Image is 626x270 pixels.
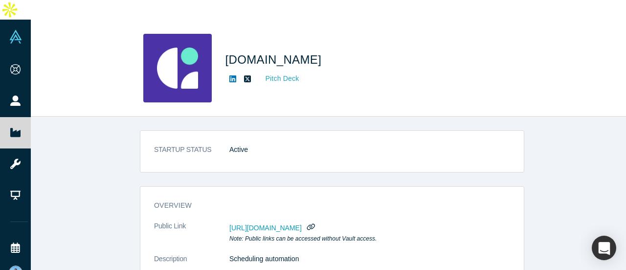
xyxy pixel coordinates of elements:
[255,73,300,84] a: Pitch Deck
[229,254,510,264] p: Scheduling automation
[225,53,325,66] span: [DOMAIN_NAME]
[229,145,510,155] dd: Active
[154,200,496,211] h3: overview
[229,235,377,242] em: Note: Public links can be accessed without Vault access.
[9,30,22,44] img: Alchemist Vault Logo
[154,221,186,231] span: Public Link
[229,224,302,232] span: [URL][DOMAIN_NAME]
[143,34,212,102] img: GoodTime.io's Logo
[154,145,229,165] dt: STARTUP STATUS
